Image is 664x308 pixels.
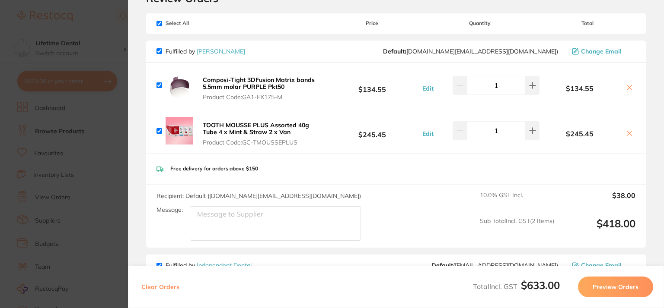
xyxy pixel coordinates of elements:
a: Independent Dental [197,261,252,269]
span: Change Email [581,48,622,55]
b: $245.45 [539,130,620,138]
p: Free delivery for orders above $150 [170,166,258,172]
b: Default [383,47,405,55]
b: $245.45 [324,123,420,139]
button: TOOTH MOUSSE PLUS Assorted 40g Tube 4 x Mint & Straw 2 x Van Product Code:GC-TMOUSSEPLUS [200,121,324,146]
button: Preview Orders [578,277,653,297]
span: Total [539,20,635,26]
span: Product Code: GA1-FX175-M [203,94,322,101]
b: $633.00 [521,279,560,292]
b: Composi-Tight 3DFusion Matrix bands 5.5mm molar PURPLE Pkt50 [203,76,315,91]
span: Recipient: Default ( [DOMAIN_NAME][EMAIL_ADDRESS][DOMAIN_NAME] ) [156,192,361,200]
span: Total Incl. GST [473,282,560,291]
a: [PERSON_NAME] [197,47,245,55]
button: Change Email [569,261,635,269]
img: cWNyMnBkcw [166,72,193,99]
span: 10.0 % GST Incl. [480,192,554,211]
p: Fulfilled by [166,48,245,55]
button: Change Email [569,47,635,55]
b: $134.55 [539,85,620,92]
b: $134.55 [324,77,420,93]
span: Select All [156,20,243,26]
label: Message: [156,206,183,214]
output: $418.00 [561,217,635,241]
img: Mmk1YjAwYQ [166,117,193,145]
p: Fulfilled by [166,262,252,269]
b: Default [431,261,453,269]
button: Clear Orders [139,277,182,297]
span: customer.care@henryschein.com.au [383,48,558,55]
span: orders@independentdental.com.au [431,262,558,269]
button: Edit [420,85,436,92]
span: Sub Total Incl. GST ( 2 Items) [480,217,554,241]
button: Edit [420,130,436,138]
span: Change Email [581,262,622,269]
span: Quantity [420,20,539,26]
span: Product Code: GC-TMOUSSEPLUS [203,139,322,146]
b: TOOTH MOUSSE PLUS Assorted 40g Tube 4 x Mint & Straw 2 x Van [203,121,309,136]
span: Price [324,20,420,26]
button: Composi-Tight 3DFusion Matrix bands 5.5mm molar PURPLE Pkt50 Product Code:GA1-FX175-M [200,76,324,101]
output: $38.00 [561,192,635,211]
